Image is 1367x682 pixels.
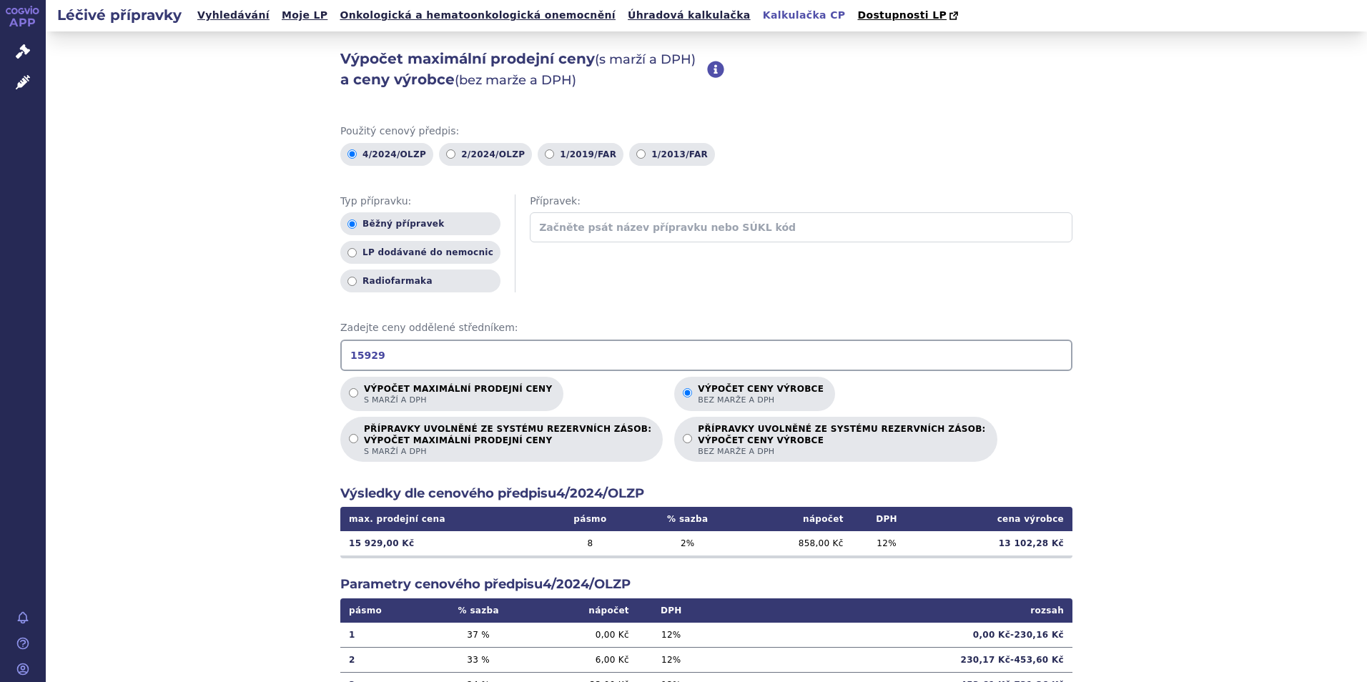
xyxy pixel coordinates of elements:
[529,647,638,672] td: 6,00 Kč
[340,241,500,264] label: LP dodávané do nemocnic
[698,446,985,457] span: bez marže a DPH
[428,647,529,672] td: 33 %
[364,395,552,405] span: s marží a DPH
[439,143,532,166] label: 2/2024/OLZP
[428,598,529,623] th: % sazba
[364,435,651,446] strong: VÝPOČET MAXIMÁLNÍ PRODEJNÍ CENY
[595,51,696,67] span: (s marží a DPH)
[852,507,922,531] th: DPH
[683,388,692,397] input: Výpočet ceny výrobcebez marže a DPH
[857,9,947,21] span: Dostupnosti LP
[705,647,1072,672] td: 230,17 Kč - 453,60 Kč
[705,598,1072,623] th: rozsah
[545,507,635,531] th: pásmo
[364,446,651,457] span: s marží a DPH
[340,49,707,90] h2: Výpočet maximální prodejní ceny a ceny výrobce
[530,194,1072,209] span: Přípravek:
[698,435,985,446] strong: VÝPOČET CENY VÝROBCE
[529,598,638,623] th: nápočet
[545,149,554,159] input: 1/2019/FAR
[364,424,651,457] p: PŘÍPRAVKY UVOLNĚNÉ ZE SYSTÉMU REZERVNÍCH ZÁSOB:
[740,531,852,555] td: 858,00 Kč
[340,321,1072,335] span: Zadejte ceny oddělené středníkem:
[46,5,193,25] h2: Léčivé přípravky
[349,434,358,443] input: PŘÍPRAVKY UVOLNĚNÉ ZE SYSTÉMU REZERVNÍCH ZÁSOB:VÝPOČET MAXIMÁLNÍ PRODEJNÍ CENYs marží a DPH
[340,143,433,166] label: 4/2024/OLZP
[529,623,638,648] td: 0,00 Kč
[638,647,705,672] td: 12 %
[340,485,1072,503] h2: Výsledky dle cenového předpisu 4/2024/OLZP
[340,531,545,555] td: 15 929,00 Kč
[530,212,1072,242] input: Začněte psát název přípravku nebo SÚKL kód
[921,507,1072,531] th: cena výrobce
[347,248,357,257] input: LP dodávané do nemocnic
[545,531,635,555] td: 8
[340,124,1072,139] span: Použitý cenový předpis:
[636,531,740,555] td: 2 %
[347,219,357,229] input: Běžný přípravek
[446,149,455,159] input: 2/2024/OLZP
[921,531,1072,555] td: 13 102,28 Kč
[698,395,824,405] span: bez marže a DPH
[638,598,705,623] th: DPH
[740,507,852,531] th: nápočet
[698,424,985,457] p: PŘÍPRAVKY UVOLNĚNÉ ZE SYSTÉMU REZERVNÍCH ZÁSOB:
[340,212,500,235] label: Běžný přípravek
[455,72,576,88] span: (bez marže a DPH)
[349,388,358,397] input: Výpočet maximální prodejní cenys marží a DPH
[683,434,692,443] input: PŘÍPRAVKY UVOLNĚNÉ ZE SYSTÉMU REZERVNÍCH ZÁSOB:VÝPOČET CENY VÝROBCEbez marže a DPH
[638,623,705,648] td: 12 %
[347,277,357,286] input: Radiofarmaka
[629,143,715,166] label: 1/2013/FAR
[347,149,357,159] input: 4/2024/OLZP
[340,575,1072,593] h2: Parametry cenového předpisu 4/2024/OLZP
[428,623,529,648] td: 37 %
[364,384,552,405] p: Výpočet maximální prodejní ceny
[698,384,824,405] p: Výpočet ceny výrobce
[636,507,740,531] th: % sazba
[340,507,545,531] th: max. prodejní cena
[340,194,500,209] span: Typ přípravku:
[340,598,428,623] th: pásmo
[538,143,623,166] label: 1/2019/FAR
[193,6,274,25] a: Vyhledávání
[335,6,620,25] a: Onkologická a hematoonkologická onemocnění
[340,270,500,292] label: Radiofarmaka
[853,6,965,26] a: Dostupnosti LP
[852,531,922,555] td: 12 %
[340,647,428,672] td: 2
[340,623,428,648] td: 1
[636,149,646,159] input: 1/2013/FAR
[277,6,332,25] a: Moje LP
[759,6,850,25] a: Kalkulačka CP
[623,6,755,25] a: Úhradová kalkulačka
[705,623,1072,648] td: 0,00 Kč - 230,16 Kč
[340,340,1072,371] input: Zadejte ceny oddělené středníkem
